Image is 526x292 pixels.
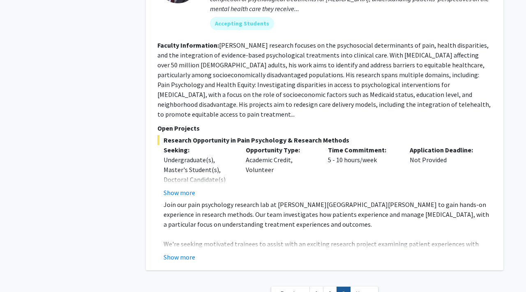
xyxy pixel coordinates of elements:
[164,188,195,198] button: Show more
[157,41,219,49] b: Faculty Information:
[164,239,492,259] p: We're seeking motivated trainees to assist with an exciting research project examining patient ex...
[210,17,274,30] mat-chip: Accepting Students
[240,145,322,198] div: Academic Credit, Volunteer
[410,145,480,155] p: Application Deadline:
[157,123,492,133] p: Open Projects
[6,255,35,286] iframe: Chat
[164,155,233,253] div: Undergraduate(s), Master's Student(s), Doctoral Candidate(s) (PhD, MD, DMD, PharmD, etc.), Postdo...
[404,145,486,198] div: Not Provided
[157,41,491,118] fg-read-more: [PERSON_NAME] research focuses on the psychosocial determinants of pain, health disparities, and ...
[246,145,316,155] p: Opportunity Type:
[322,145,404,198] div: 5 - 10 hours/week
[157,135,492,145] span: Research Opportunity in Pain Psychology & Research Methods
[164,252,195,262] button: Show more
[164,200,492,229] p: Join our pain psychology research lab at [PERSON_NAME][GEOGRAPHIC_DATA][PERSON_NAME] to gain hand...
[328,145,398,155] p: Time Commitment:
[164,145,233,155] p: Seeking:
